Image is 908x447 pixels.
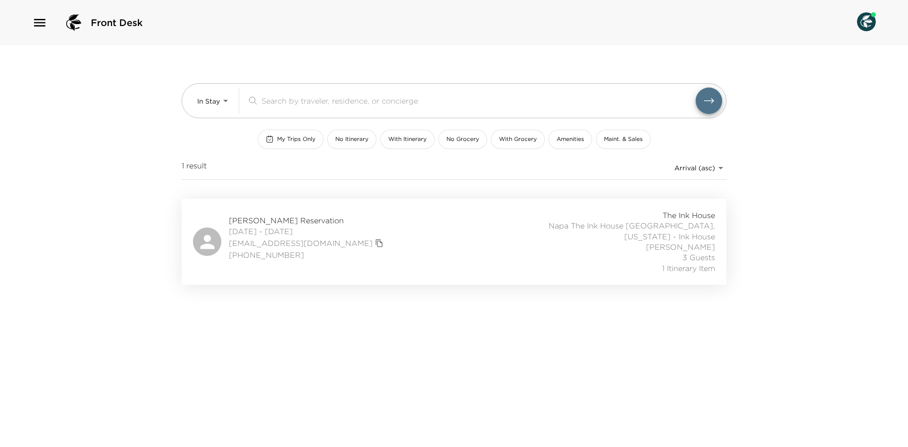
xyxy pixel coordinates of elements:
[373,237,386,250] button: copy primary member email
[438,130,487,149] button: No Grocery
[682,252,715,263] span: 3 Guests
[446,135,479,143] span: No Grocery
[197,97,220,105] span: In Stay
[674,164,715,172] span: Arrival (asc)
[380,130,435,149] button: With Itinerary
[506,220,715,242] span: Napa The Ink House [GEOGRAPHIC_DATA], [US_STATE] - Ink House
[499,135,537,143] span: With Grocery
[262,95,696,106] input: Search by traveler, residence, or concierge
[277,135,315,143] span: My Trips Only
[549,130,592,149] button: Amenities
[604,135,643,143] span: Maint. & Sales
[182,199,726,285] a: [PERSON_NAME] Reservation[DATE] - [DATE][EMAIL_ADDRESS][DOMAIN_NAME]copy primary member email[PHO...
[557,135,584,143] span: Amenities
[662,263,715,273] span: 1 Itinerary Item
[491,130,545,149] button: With Grocery
[335,135,368,143] span: No Itinerary
[327,130,376,149] button: No Itinerary
[663,210,715,220] span: The Ink House
[596,130,651,149] button: Maint. & Sales
[229,238,373,248] a: [EMAIL_ADDRESS][DOMAIN_NAME]
[62,11,85,34] img: logo
[258,130,323,149] button: My Trips Only
[857,12,876,31] img: User
[91,16,143,29] span: Front Desk
[229,226,386,237] span: [DATE] - [DATE]
[388,135,427,143] span: With Itinerary
[229,250,386,260] span: [PHONE_NUMBER]
[182,160,207,175] span: 1 result
[229,215,386,226] span: [PERSON_NAME] Reservation
[646,242,715,252] span: [PERSON_NAME]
